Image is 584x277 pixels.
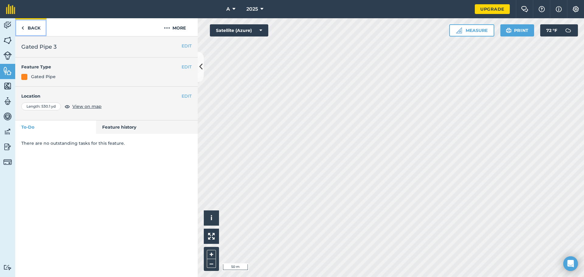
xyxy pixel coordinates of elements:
button: EDIT [182,93,192,99]
img: svg+xml;base64,PHN2ZyB4bWxucz0iaHR0cDovL3d3dy53My5vcmcvMjAwMC9zdmciIHdpZHRoPSI1NiIgaGVpZ2h0PSI2MC... [3,81,12,91]
button: Print [500,24,534,36]
img: svg+xml;base64,PD94bWwgdmVyc2lvbj0iMS4wIiBlbmNvZGluZz0idXRmLTgiPz4KPCEtLSBHZW5lcmF0b3I6IEFkb2JlIE... [3,51,12,60]
div: Open Intercom Messenger [563,256,578,271]
img: A cog icon [572,6,579,12]
button: + [207,250,216,259]
img: svg+xml;base64,PD94bWwgdmVyc2lvbj0iMS4wIiBlbmNvZGluZz0idXRmLTgiPz4KPCEtLSBHZW5lcmF0b3I6IEFkb2JlIE... [3,21,12,30]
button: i [204,210,219,226]
img: svg+xml;base64,PD94bWwgdmVyc2lvbj0iMS4wIiBlbmNvZGluZz0idXRmLTgiPz4KPCEtLSBHZW5lcmF0b3I6IEFkb2JlIE... [3,142,12,151]
span: i [210,214,212,222]
p: There are no outstanding tasks for this feature. [21,140,192,147]
button: Satellite (Azure) [210,24,268,36]
img: Ruler icon [456,27,462,33]
button: Measure [449,24,494,36]
button: 72 °F [540,24,578,36]
img: svg+xml;base64,PD94bWwgdmVyc2lvbj0iMS4wIiBlbmNvZGluZz0idXRmLTgiPz4KPCEtLSBHZW5lcmF0b3I6IEFkb2JlIE... [562,24,574,36]
a: Back [15,18,47,36]
img: svg+xml;base64,PD94bWwgdmVyc2lvbj0iMS4wIiBlbmNvZGluZz0idXRmLTgiPz4KPCEtLSBHZW5lcmF0b3I6IEFkb2JlIE... [3,158,12,166]
img: svg+xml;base64,PHN2ZyB4bWxucz0iaHR0cDovL3d3dy53My5vcmcvMjAwMC9zdmciIHdpZHRoPSI1NiIgaGVpZ2h0PSI2MC... [3,36,12,45]
button: View on map [64,103,102,110]
div: Gated Pipe [31,73,56,80]
button: EDIT [182,43,192,49]
img: svg+xml;base64,PHN2ZyB4bWxucz0iaHR0cDovL3d3dy53My5vcmcvMjAwMC9zdmciIHdpZHRoPSI1NiIgaGVpZ2h0PSI2MC... [3,66,12,75]
span: A [226,5,230,13]
img: svg+xml;base64,PHN2ZyB4bWxucz0iaHR0cDovL3d3dy53My5vcmcvMjAwMC9zdmciIHdpZHRoPSIxOCIgaGVpZ2h0PSIyNC... [64,103,70,110]
span: 2025 [246,5,258,13]
img: svg+xml;base64,PHN2ZyB4bWxucz0iaHR0cDovL3d3dy53My5vcmcvMjAwMC9zdmciIHdpZHRoPSI5IiBoZWlnaHQ9IjI0Ii... [21,24,24,32]
img: svg+xml;base64,PHN2ZyB4bWxucz0iaHR0cDovL3d3dy53My5vcmcvMjAwMC9zdmciIHdpZHRoPSIyMCIgaGVpZ2h0PSIyNC... [164,24,170,32]
img: svg+xml;base64,PD94bWwgdmVyc2lvbj0iMS4wIiBlbmNvZGluZz0idXRmLTgiPz4KPCEtLSBHZW5lcmF0b3I6IEFkb2JlIE... [3,112,12,121]
a: Feature history [96,120,198,134]
span: View on map [72,103,102,110]
h4: Feature Type [21,64,182,70]
img: fieldmargin Logo [6,4,15,14]
img: Four arrows, one pointing top left, one top right, one bottom right and the last bottom left [208,233,215,240]
button: – [207,259,216,268]
img: svg+xml;base64,PD94bWwgdmVyc2lvbj0iMS4wIiBlbmNvZGluZz0idXRmLTgiPz4KPCEtLSBHZW5lcmF0b3I6IEFkb2JlIE... [3,97,12,106]
img: svg+xml;base64,PD94bWwgdmVyc2lvbj0iMS4wIiBlbmNvZGluZz0idXRmLTgiPz4KPCEtLSBHZW5lcmF0b3I6IEFkb2JlIE... [3,265,12,270]
img: A question mark icon [538,6,545,12]
div: Length : 530.1 yd [21,102,61,110]
button: More [152,18,198,36]
a: Upgrade [475,4,510,14]
button: EDIT [182,64,192,70]
a: To-Do [15,120,96,134]
img: svg+xml;base64,PHN2ZyB4bWxucz0iaHR0cDovL3d3dy53My5vcmcvMjAwMC9zdmciIHdpZHRoPSIxNyIgaGVpZ2h0PSIxNy... [556,5,562,13]
img: svg+xml;base64,PD94bWwgdmVyc2lvbj0iMS4wIiBlbmNvZGluZz0idXRmLTgiPz4KPCEtLSBHZW5lcmF0b3I6IEFkb2JlIE... [3,127,12,136]
img: svg+xml;base64,PHN2ZyB4bWxucz0iaHR0cDovL3d3dy53My5vcmcvMjAwMC9zdmciIHdpZHRoPSIxOSIgaGVpZ2h0PSIyNC... [506,27,512,34]
h4: Location [21,93,192,99]
img: Two speech bubbles overlapping with the left bubble in the forefront [521,6,528,12]
span: 72 ° F [546,24,557,36]
h2: Gated Pipe 3 [21,43,192,51]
